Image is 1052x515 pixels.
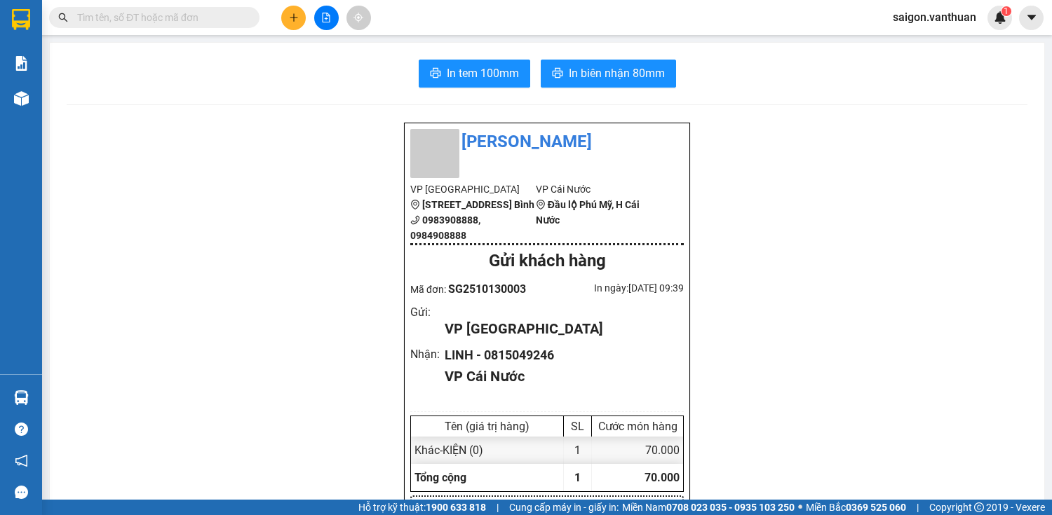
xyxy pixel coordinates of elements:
img: icon-new-feature [994,11,1006,24]
img: warehouse-icon [14,91,29,106]
div: Cước món hàng [595,420,680,433]
button: printerIn biên nhận 80mm [541,60,676,88]
span: printer [430,67,441,81]
span: phone [410,215,420,225]
b: 0983908888, 0984908888 [410,214,480,241]
strong: 0369 525 060 [846,502,906,513]
span: | [917,500,919,515]
sup: 1 [1002,6,1011,16]
span: In biên nhận 80mm [569,64,665,82]
span: search [58,13,68,22]
div: VP Cái Nước [445,366,673,387]
div: Tên (giá trị hàng) [414,420,560,433]
div: Gửi : [410,303,445,321]
span: Cung cấp máy in - giấy in: [509,500,619,515]
b: Đầu lộ Phú Mỹ, H Cái Nước [536,199,640,226]
b: [STREET_ADDRESS] Bình [422,199,534,210]
span: Hỗ trợ kỹ thuật: [358,500,486,515]
span: 70.000 [645,471,680,484]
span: ⚪️ [798,504,802,510]
span: Tổng cộng [414,471,466,484]
span: | [497,500,499,515]
button: printerIn tem 100mm [419,60,530,88]
span: aim [353,13,363,22]
div: LINH - 0815049246 [445,345,673,365]
span: printer [552,67,563,81]
span: environment [410,200,420,210]
li: VP [GEOGRAPHIC_DATA] [410,181,536,197]
img: solution-icon [14,56,29,71]
span: question-circle [15,423,28,436]
div: VP [GEOGRAPHIC_DATA] [445,318,673,340]
strong: 0708 023 035 - 0935 103 250 [666,502,795,513]
span: file-add [321,13,331,22]
input: Tìm tên, số ĐT hoặc mã đơn [77,10,243,25]
span: 1 [574,471,581,484]
span: saigon.vanthuan [882,8,987,26]
span: Miền Nam [622,500,795,515]
div: 70.000 [592,437,683,464]
img: logo-vxr [12,9,30,30]
span: Khác - KIỆN (0) [414,444,483,457]
div: 1 [564,437,592,464]
button: aim [346,6,371,30]
button: caret-down [1019,6,1044,30]
div: Mã đơn: [410,280,547,298]
span: SG2510130003 [448,282,526,296]
div: Gửi khách hàng [410,248,684,275]
span: environment [536,200,546,210]
li: [PERSON_NAME] [410,129,684,156]
li: VP Cái Nước [536,181,661,197]
button: plus [281,6,306,30]
span: message [15,486,28,499]
span: caret-down [1025,11,1038,24]
img: warehouse-icon [14,390,29,405]
div: SL [567,420,588,433]
span: notification [15,454,28,467]
span: 1 [1004,6,1009,16]
span: Miền Bắc [806,500,906,515]
div: Nhận : [410,345,445,363]
span: copyright [974,502,984,512]
span: plus [289,13,299,22]
strong: 1900 633 818 [426,502,486,513]
button: file-add [314,6,339,30]
span: In tem 100mm [447,64,519,82]
div: In ngày: [DATE] 09:39 [547,280,684,296]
